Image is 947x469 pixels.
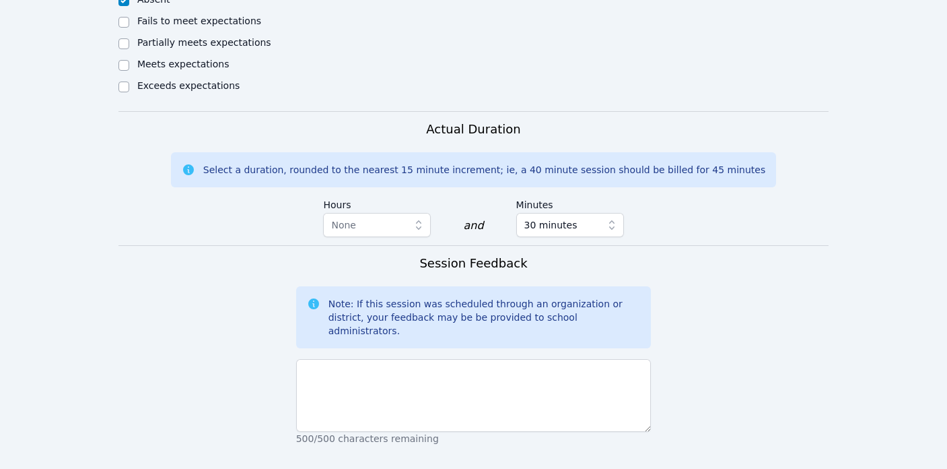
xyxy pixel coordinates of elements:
[296,432,652,445] p: 500/500 characters remaining
[516,193,624,213] label: Minutes
[419,254,527,273] h3: Session Feedback
[137,59,230,69] label: Meets expectations
[137,15,261,26] label: Fails to meet expectations
[426,120,520,139] h3: Actual Duration
[463,218,483,234] div: and
[137,37,271,48] label: Partially meets expectations
[524,217,577,233] span: 30 minutes
[203,163,765,177] div: Select a duration, rounded to the nearest 15 minute increment; ie, a 40 minute session should be ...
[137,80,240,91] label: Exceeds expectations
[331,220,356,230] span: None
[323,213,431,237] button: None
[328,297,641,338] div: Note: If this session was scheduled through an organization or district, your feedback may be be ...
[516,213,624,237] button: 30 minutes
[323,193,431,213] label: Hours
